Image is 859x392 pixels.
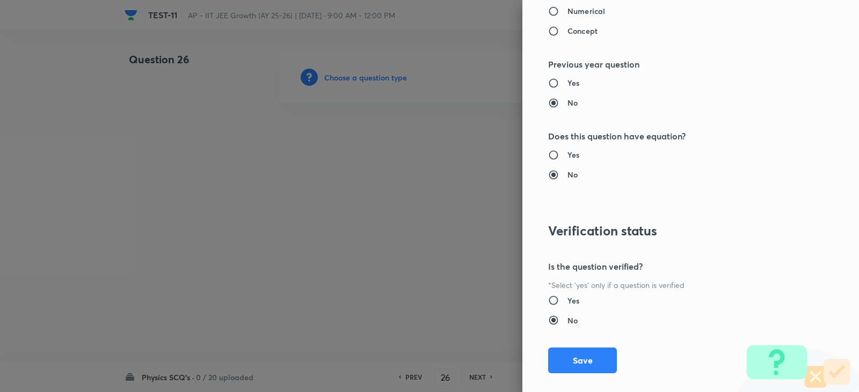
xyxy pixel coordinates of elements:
[548,223,797,239] h3: Verification status
[548,58,797,71] h5: Previous year question
[567,97,578,108] h6: No
[567,295,579,306] h6: Yes
[567,5,605,17] h6: Numerical
[548,347,617,373] button: Save
[548,130,797,143] h5: Does this question have equation?
[548,260,797,273] h5: Is the question verified?
[567,77,579,88] h6: Yes
[548,279,797,291] p: *Select 'yes' only if a question is verified
[567,25,598,36] h6: Concept
[567,149,579,160] h6: Yes
[567,169,578,180] h6: No
[567,315,578,326] h6: No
